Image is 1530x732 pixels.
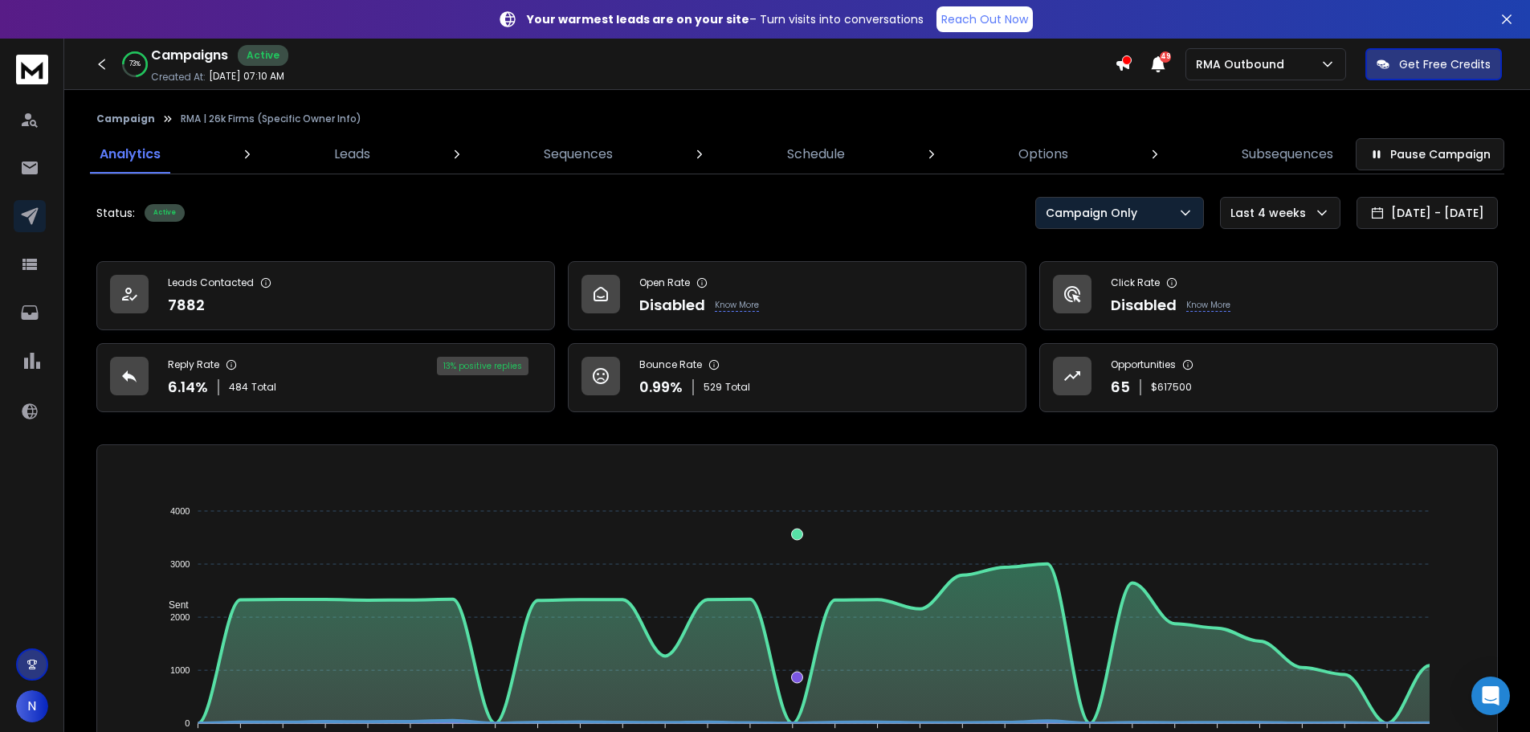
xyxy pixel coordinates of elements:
[16,55,48,84] img: logo
[1111,358,1176,371] p: Opportunities
[90,135,170,174] a: Analytics
[129,59,141,69] p: 73 %
[527,11,749,27] strong: Your warmest leads are on your site
[170,665,190,675] tspan: 1000
[936,6,1033,32] a: Reach Out Now
[96,205,135,221] p: Status:
[568,343,1026,412] a: Bounce Rate0.99%529Total
[639,294,705,317] p: Disabled
[229,381,248,394] span: 484
[1039,261,1498,330] a: Click RateDisabledKnow More
[168,294,205,317] p: 7882
[209,70,284,83] p: [DATE] 07:10 AM
[1232,135,1343,174] a: Subsequences
[185,718,190,728] tspan: 0
[170,506,190,516] tspan: 4000
[168,276,254,289] p: Leads Contacted
[96,112,155,125] button: Campaign
[1046,205,1144,221] p: Campaign Only
[1111,294,1177,317] p: Disabled
[1009,135,1078,174] a: Options
[704,381,722,394] span: 529
[1186,299,1230,312] p: Know More
[1151,381,1192,394] p: $ 617500
[100,145,161,164] p: Analytics
[1399,56,1491,72] p: Get Free Credits
[1365,48,1502,80] button: Get Free Credits
[145,204,185,222] div: Active
[151,46,228,65] h1: Campaigns
[639,376,683,399] p: 0.99 %
[1111,276,1160,289] p: Click Rate
[787,145,845,164] p: Schedule
[534,135,622,174] a: Sequences
[157,599,189,611] span: Sent
[1356,138,1504,170] button: Pause Campaign
[1111,376,1130,399] p: 65
[334,145,370,164] p: Leads
[1196,56,1291,72] p: RMA Outbound
[1018,145,1068,164] p: Options
[544,145,613,164] p: Sequences
[715,299,759,312] p: Know More
[324,135,380,174] a: Leads
[16,690,48,722] button: N
[1471,677,1510,715] div: Open Intercom Messenger
[725,381,750,394] span: Total
[568,261,1026,330] a: Open RateDisabledKnow More
[1230,205,1312,221] p: Last 4 weeks
[96,261,555,330] a: Leads Contacted7882
[170,612,190,622] tspan: 2000
[1160,51,1171,63] span: 49
[1357,197,1498,229] button: [DATE] - [DATE]
[777,135,855,174] a: Schedule
[170,559,190,569] tspan: 3000
[238,45,288,66] div: Active
[251,381,276,394] span: Total
[168,358,219,371] p: Reply Rate
[437,357,528,375] div: 13 % positive replies
[151,71,206,84] p: Created At:
[96,343,555,412] a: Reply Rate6.14%484Total13% positive replies
[181,112,361,125] p: RMA | 26k Firms (Specific Owner Info)
[639,276,690,289] p: Open Rate
[639,358,702,371] p: Bounce Rate
[168,376,208,399] p: 6.14 %
[527,11,924,27] p: – Turn visits into conversations
[1242,145,1333,164] p: Subsequences
[1039,343,1498,412] a: Opportunities65$617500
[941,11,1028,27] p: Reach Out Now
